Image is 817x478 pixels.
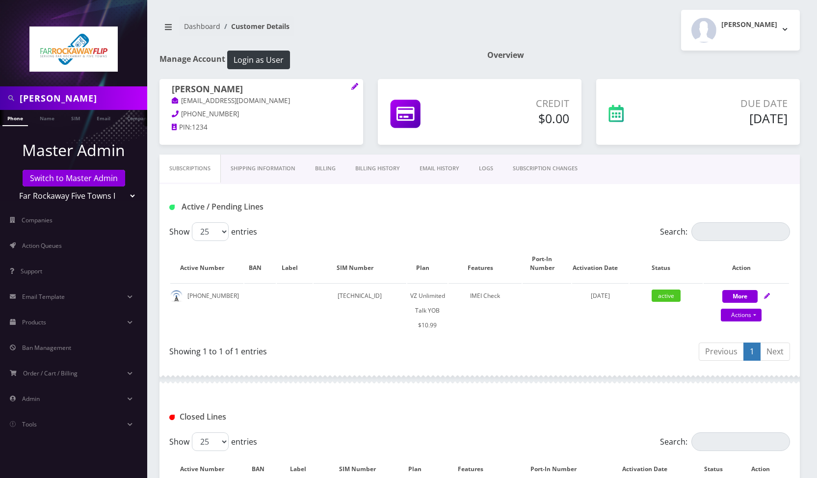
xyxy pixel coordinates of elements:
h1: Closed Lines [169,412,367,422]
select: Showentries [192,222,229,241]
p: Credit [471,96,569,111]
img: default.png [170,290,183,302]
a: EMAIL HISTORY [410,155,469,183]
td: [PHONE_NUMBER] [170,283,243,338]
img: Closed Lines [169,415,175,420]
a: Login as User [225,53,290,64]
p: Due Date [673,96,788,111]
label: Search: [660,222,790,241]
span: Admin [22,395,40,403]
span: [PHONE_NUMBER] [181,109,239,118]
span: 1234 [192,123,208,132]
img: Far Rockaway Five Towns Flip [29,27,118,72]
span: [DATE] [591,292,610,300]
li: Customer Details [220,21,290,31]
h2: [PERSON_NAME] [721,21,777,29]
a: [EMAIL_ADDRESS][DOMAIN_NAME] [172,96,290,106]
th: Activation Date: activate to sort column ascending [572,245,629,282]
button: Login as User [227,51,290,69]
label: Search: [660,432,790,451]
label: Show entries [169,222,257,241]
h5: $0.00 [471,111,569,126]
a: Billing History [345,155,410,183]
h1: [PERSON_NAME] [172,84,351,96]
span: Action Queues [22,241,62,250]
a: SUBSCRIPTION CHANGES [503,155,587,183]
span: Companies [22,216,53,224]
input: Search in Company [20,89,145,107]
a: Switch to Master Admin [23,170,125,186]
th: Plan: activate to sort column ascending [407,245,448,282]
th: Active Number: activate to sort column ascending [170,245,243,282]
a: Phone [2,110,28,126]
th: Label: activate to sort column ascending [277,245,313,282]
a: Next [760,343,790,361]
span: Tools [22,420,37,428]
a: Company [122,110,155,125]
td: [TECHNICAL_ID] [314,283,406,338]
div: IMEI Check [448,289,522,303]
h1: Overview [487,51,800,60]
img: Active / Pending Lines [169,205,175,210]
th: Port-In Number: activate to sort column ascending [523,245,571,282]
a: LOGS [469,155,503,183]
a: Billing [305,155,345,183]
th: SIM Number: activate to sort column ascending [314,245,406,282]
td: VZ Unlimited Talk YOB $10.99 [407,283,448,338]
a: Actions [721,309,762,321]
button: More [722,290,758,303]
input: Search: [691,432,790,451]
nav: breadcrumb [159,16,473,44]
th: BAN: activate to sort column ascending [244,245,276,282]
a: SIM [66,110,85,125]
span: Ban Management [22,344,71,352]
a: Subscriptions [159,155,221,183]
a: Name [35,110,59,125]
a: 1 [743,343,761,361]
div: Showing 1 to 1 of 1 entries [169,342,473,357]
th: Status: activate to sort column ascending [630,245,703,282]
a: Email [92,110,115,125]
h1: Manage Account [159,51,473,69]
h1: Active / Pending Lines [169,202,367,212]
a: Shipping Information [221,155,305,183]
span: Support [21,267,42,275]
h5: [DATE] [673,111,788,126]
th: Action: activate to sort column ascending [704,245,789,282]
span: Order / Cart / Billing [23,369,78,377]
a: PIN: [172,123,192,133]
span: active [652,290,681,302]
a: Dashboard [184,22,220,31]
a: Previous [699,343,744,361]
span: Products [22,318,46,326]
select: Showentries [192,432,229,451]
span: Email Template [22,292,65,301]
input: Search: [691,222,790,241]
label: Show entries [169,432,257,451]
button: [PERSON_NAME] [681,10,800,51]
th: Features: activate to sort column ascending [448,245,522,282]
